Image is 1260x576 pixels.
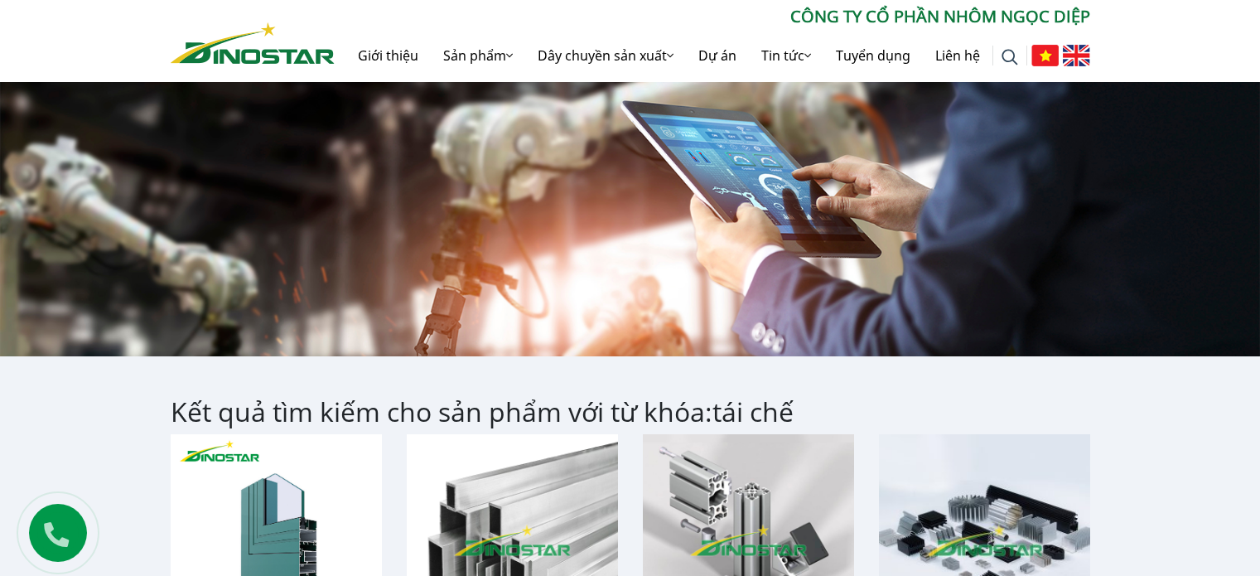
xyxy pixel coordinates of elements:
a: Dự án [686,29,749,82]
a: Dây chuyền sản xuất [525,29,686,82]
a: Tin tức [749,29,823,82]
h2: Kết quả tìm kiếm cho sản phẩm với từ khóa: [171,396,1090,428]
a: Tuyển dụng [823,29,923,82]
img: Nhôm Dinostar [171,22,335,64]
a: Liên hệ [923,29,992,82]
img: English [1063,45,1090,66]
img: search [1002,49,1018,65]
p: CÔNG TY CỔ PHẦN NHÔM NGỌC DIỆP [335,4,1090,29]
img: Tiếng Việt [1031,45,1059,66]
span: tái chế [712,394,794,429]
a: Giới thiệu [345,29,431,82]
a: Sản phẩm [431,29,525,82]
